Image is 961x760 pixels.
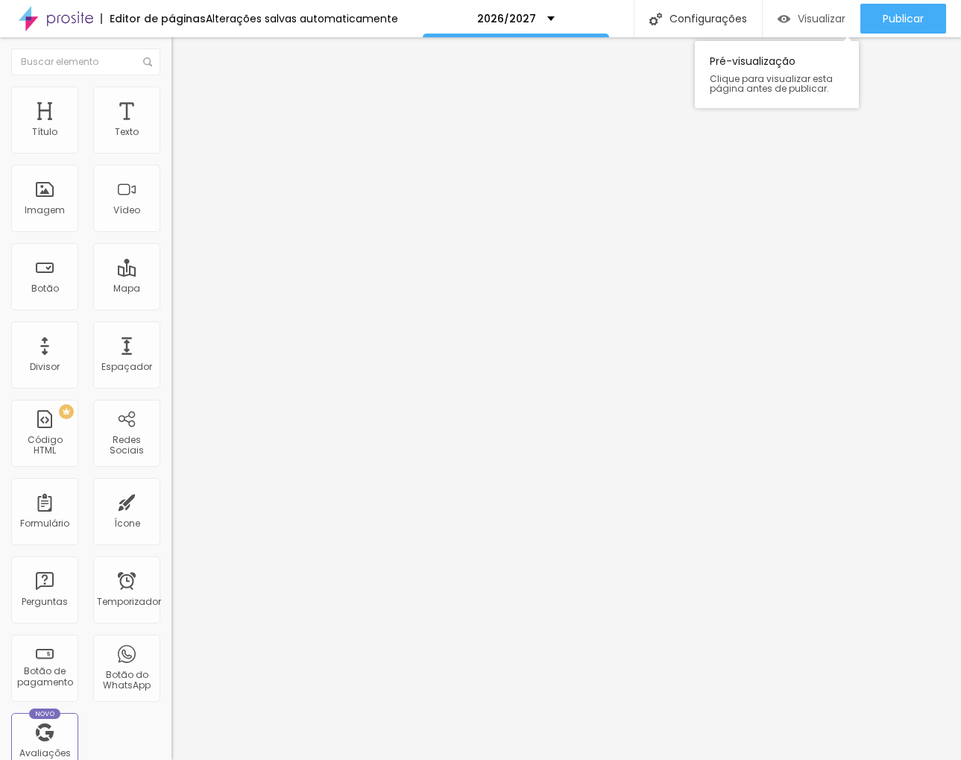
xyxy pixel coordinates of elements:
[763,4,860,34] button: Visualizar
[778,13,790,25] img: view-1.svg
[30,360,60,373] font: Divisor
[17,665,73,688] font: Botão de pagamento
[32,125,57,138] font: Título
[171,37,961,760] iframe: Editor
[669,11,747,26] font: Configurações
[110,433,144,456] font: Redes Sociais
[649,13,662,25] img: Ícone
[143,57,152,66] img: Ícone
[206,11,398,26] font: Alterações salvas automaticamente
[798,11,845,26] font: Visualizar
[28,433,63,456] font: Código HTML
[114,517,140,530] font: Ícone
[35,709,55,718] font: Novo
[115,125,139,138] font: Texto
[860,4,946,34] button: Publicar
[477,11,536,26] font: 2026/2027
[113,204,140,216] font: Vídeo
[31,282,59,295] font: Botão
[25,204,65,216] font: Imagem
[883,11,924,26] font: Publicar
[710,72,833,95] font: Clique para visualizar esta página antes de publicar.
[11,48,160,75] input: Buscar elemento
[110,11,206,26] font: Editor de páginas
[710,54,795,69] font: Pré-visualização
[22,595,68,608] font: Perguntas
[101,360,152,373] font: Espaçador
[103,668,151,691] font: Botão do WhatsApp
[97,595,161,608] font: Temporizador
[20,517,69,530] font: Formulário
[113,282,140,295] font: Mapa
